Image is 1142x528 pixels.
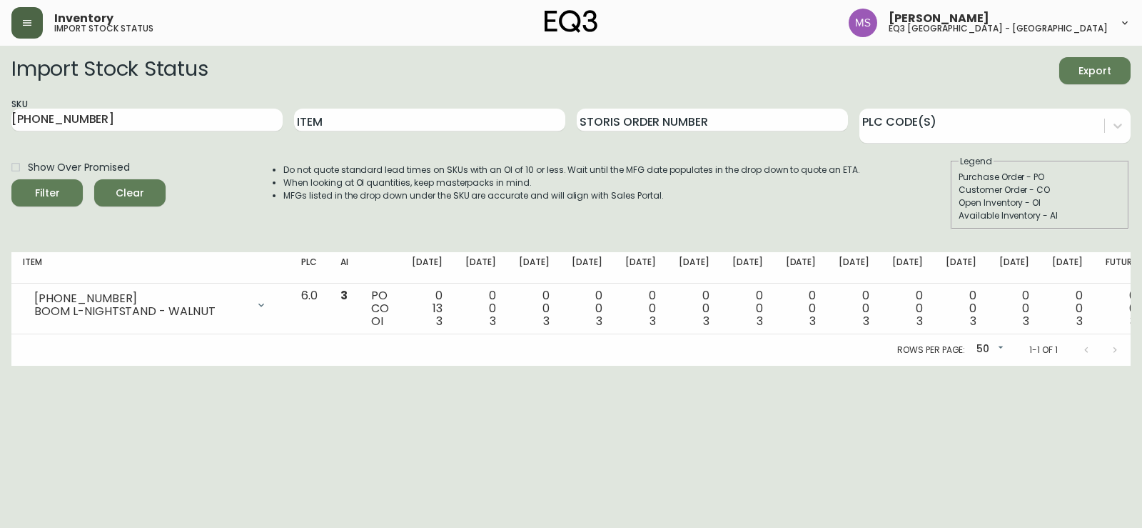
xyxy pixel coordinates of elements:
div: 0 0 [839,289,869,328]
div: BOOM L-NIGHTSTAND - WALNUT [34,305,247,318]
div: Open Inventory - OI [959,196,1121,209]
div: 0 0 [519,289,550,328]
button: Clear [94,179,166,206]
div: Customer Order - CO [959,184,1121,196]
div: 0 0 [786,289,817,328]
img: logo [545,10,597,33]
span: Show Over Promised [28,160,130,175]
span: 3 [916,313,923,329]
div: 0 0 [732,289,763,328]
span: 3 [1130,313,1136,329]
div: 0 0 [465,289,496,328]
span: Export [1071,62,1119,80]
li: Do not quote standard lead times on SKUs with an OI of 10 or less. Wait until the MFG date popula... [283,164,860,176]
span: 3 [1076,313,1083,329]
img: 1b6e43211f6f3cc0b0729c9049b8e7af [849,9,877,37]
span: 3 [1023,313,1029,329]
span: Clear [106,184,154,202]
legend: Legend [959,155,994,168]
div: [PHONE_NUMBER] [34,292,247,305]
h2: Import Stock Status [11,57,208,84]
div: PO CO [371,289,389,328]
span: 3 [543,313,550,329]
th: PLC [290,252,329,284]
p: Rows per page: [897,344,965,357]
th: [DATE] [614,252,667,284]
th: [DATE] [1041,252,1094,284]
span: 3 [863,313,869,329]
li: When looking at OI quantities, keep masterpacks in mind. [283,176,860,189]
span: Inventory [54,13,113,24]
li: MFGs listed in the drop down under the SKU are accurate and will align with Sales Portal. [283,189,860,202]
div: 0 0 [1052,289,1083,328]
div: Purchase Order - PO [959,171,1121,184]
th: [DATE] [560,252,614,284]
div: 0 0 [572,289,602,328]
th: [DATE] [721,252,774,284]
th: [DATE] [400,252,454,284]
span: 3 [970,313,976,329]
span: 3 [596,313,602,329]
button: Export [1059,57,1131,84]
th: [DATE] [454,252,507,284]
th: Item [11,252,290,284]
div: Available Inventory - AI [959,209,1121,222]
span: OI [371,313,383,329]
th: [DATE] [774,252,828,284]
div: [PHONE_NUMBER]BOOM L-NIGHTSTAND - WALNUT [23,289,278,321]
span: 3 [809,313,816,329]
th: [DATE] [881,252,934,284]
td: 6.0 [290,284,329,334]
th: [DATE] [934,252,988,284]
h5: import stock status [54,24,153,33]
div: 0 0 [946,289,976,328]
span: 3 [703,313,709,329]
div: 0 13 [412,289,443,328]
div: 0 0 [625,289,656,328]
div: 0 0 [1106,289,1136,328]
th: [DATE] [827,252,881,284]
p: 1-1 of 1 [1029,344,1058,357]
span: 3 [436,313,443,329]
span: 3 [650,313,656,329]
th: [DATE] [988,252,1041,284]
th: AI [329,252,360,284]
button: Filter [11,179,83,206]
span: 3 [490,313,496,329]
span: [PERSON_NAME] [889,13,989,24]
th: [DATE] [507,252,561,284]
div: 0 0 [892,289,923,328]
th: [DATE] [667,252,721,284]
div: 0 0 [999,289,1030,328]
h5: eq3 [GEOGRAPHIC_DATA] - [GEOGRAPHIC_DATA] [889,24,1108,33]
div: Filter [35,184,60,202]
span: 3 [757,313,763,329]
div: 0 0 [679,289,709,328]
span: 3 [340,287,348,304]
div: 50 [971,338,1006,362]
